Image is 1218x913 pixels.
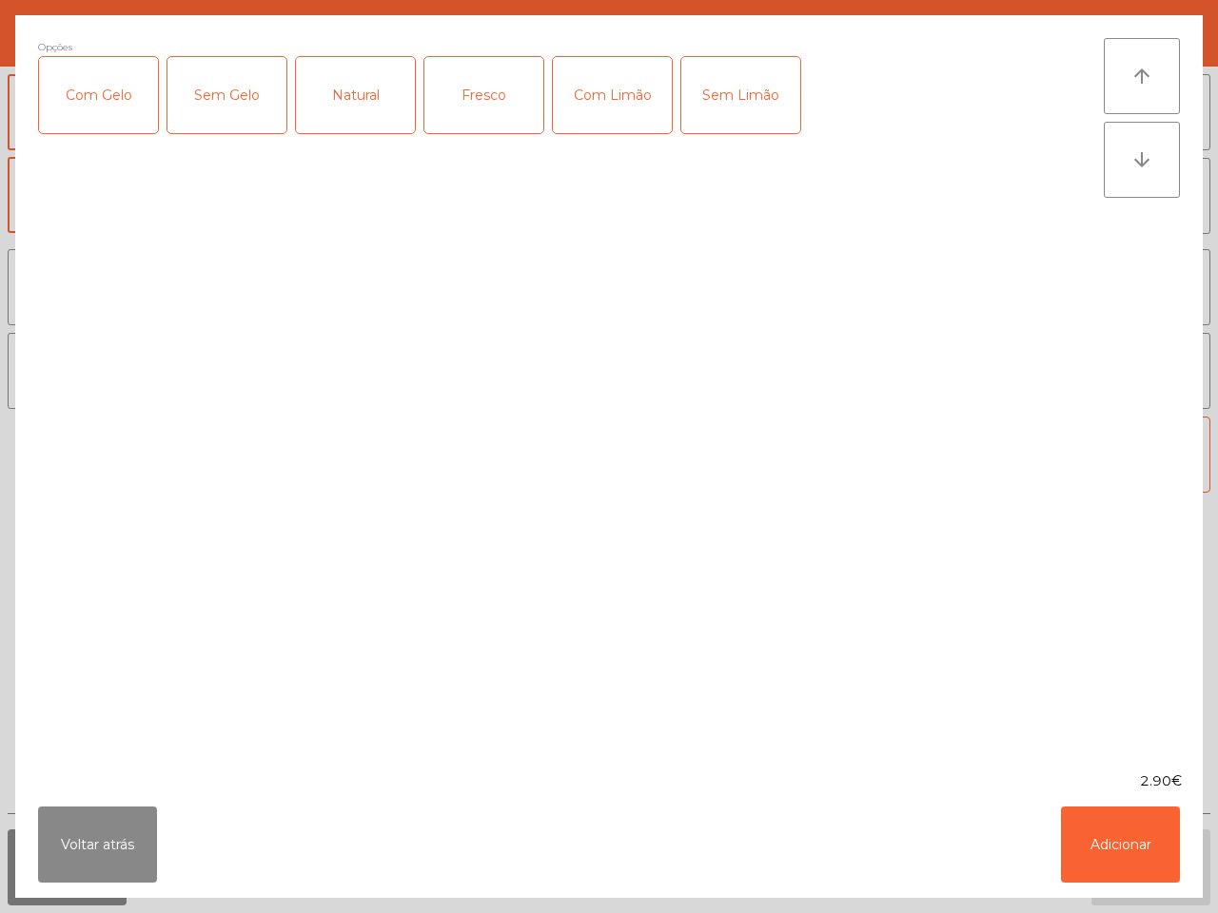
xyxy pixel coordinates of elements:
[15,771,1203,791] div: 2.90€
[38,806,157,883] button: Voltar atrás
[167,57,286,133] div: Sem Gelo
[38,38,72,56] span: Opções
[1104,38,1180,114] button: arrow_upward
[39,57,158,133] div: Com Gelo
[424,57,543,133] div: Fresco
[1104,122,1180,198] button: arrow_downward
[1061,806,1180,883] button: Adicionar
[296,57,415,133] div: Natural
[681,57,800,133] div: Sem Limão
[553,57,672,133] div: Com Limão
[1130,65,1153,87] i: arrow_upward
[1130,148,1153,171] i: arrow_downward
